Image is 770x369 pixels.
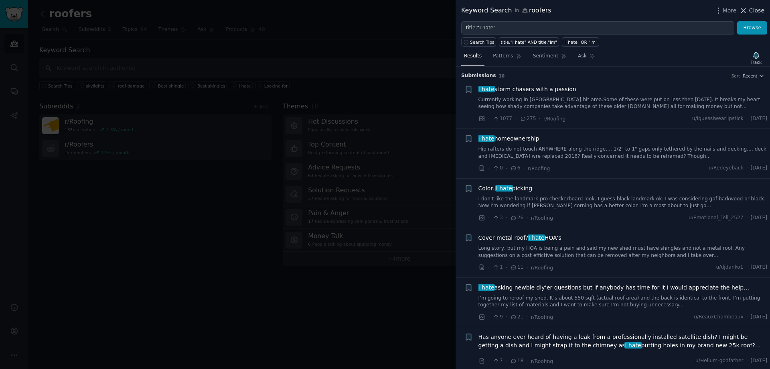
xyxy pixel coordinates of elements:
span: Close [749,6,764,15]
span: in [515,7,519,14]
span: · [506,214,507,222]
span: r/Roofing [531,359,553,364]
a: I hateasking newbie diy’er questions but if anybody has time for it I would appreciate the help… [478,283,750,292]
span: Cover metal roof? HOA's [478,234,561,242]
span: I hate [478,86,495,92]
span: · [506,357,507,365]
span: u/Helium-godfather [695,357,744,365]
span: homeownership [478,135,539,143]
button: More [714,6,737,15]
a: I don't like the landmark pro checkerboard look. I guess black landmark ok. I was considering gaf... [478,196,768,210]
span: I hate [495,185,513,192]
span: Submission s [461,72,496,80]
span: I hate [478,135,495,142]
span: I hate [528,234,545,241]
span: [DATE] [751,264,767,271]
span: asking newbie diy’er questions but if anybody has time for it I would appreciate the help… [478,283,750,292]
span: · [526,263,528,272]
span: Results [464,53,482,60]
span: Search Tips [470,39,494,45]
span: · [526,357,528,365]
span: 21 [510,314,523,321]
button: Search Tips [461,37,496,47]
span: · [523,164,525,173]
span: · [506,263,507,272]
span: Sentiment [533,53,558,60]
input: Try a keyword related to your business [461,21,734,35]
span: r/Roofing [531,215,553,221]
a: Cover metal roof?I hateHOA's [478,234,561,242]
span: · [746,264,748,271]
span: · [506,164,507,173]
a: Patterns [490,50,524,66]
span: r/Roofing [528,166,550,171]
button: Track [748,49,764,66]
span: · [488,313,490,321]
span: I hate [624,342,642,349]
span: r/Roofing [543,116,565,122]
span: · [515,114,517,123]
button: Browse [737,21,767,35]
span: 1077 [492,115,512,122]
div: Keyword Search roofers [461,6,551,16]
span: [DATE] [751,115,767,122]
button: Close [739,6,764,15]
span: · [746,115,748,122]
div: Track [751,59,762,65]
span: 26 [510,214,523,222]
span: 9 [492,314,503,321]
a: I’m going to reroof my shed. It’s about 550 sqft (actual roof area) and the back is identical to ... [478,295,768,309]
div: title:"I hate" AND title:"im" [501,39,557,45]
span: · [506,313,507,321]
span: 1 [492,264,503,271]
a: Sentiment [530,50,569,66]
span: · [526,214,528,222]
span: 3 [492,214,503,222]
span: 6 [510,165,520,172]
span: r/Roofing [531,314,553,320]
span: · [539,114,540,123]
span: More [723,6,737,15]
a: I hatestorm chasers with a passion [478,85,576,94]
a: Has anyone ever heard of having a leak from a professionally installed satellite dish? I might be... [478,333,768,350]
button: Recent [743,73,764,79]
span: · [746,214,748,222]
a: Color..I hatepicking [478,184,533,193]
span: 7 [492,357,503,365]
span: 0 [492,165,503,172]
a: Ask [575,50,598,66]
a: Long story, but my HOA is being a pain and said my new shed must have shingles and not a metal ro... [478,245,768,259]
span: Patterns [493,53,513,60]
a: "I hate" OR "im" [562,37,600,47]
span: · [526,313,528,321]
span: u/Redeyeback [709,165,744,172]
span: · [746,314,748,321]
span: · [488,164,490,173]
span: [DATE] [751,357,767,365]
span: Ask [578,53,587,60]
span: Color.. picking [478,184,533,193]
span: storm chasers with a passion [478,85,576,94]
span: 11 [510,264,523,271]
a: Results [461,50,484,66]
span: [DATE] [751,165,767,172]
span: r/Roofing [531,265,553,271]
span: · [488,214,490,222]
span: 10 [499,73,505,78]
span: · [488,114,490,123]
span: Recent [743,73,757,79]
span: · [488,263,490,272]
span: I hate [478,284,495,291]
div: Sort [731,73,740,79]
a: Hip rafters do not touch ANYWHERE along the ridge.... 1/2" to 1" gaps only tethered by the nails ... [478,146,768,160]
span: · [746,165,748,172]
a: I hatehomeownership [478,135,539,143]
span: · [488,357,490,365]
span: [DATE] [751,214,767,222]
div: "I hate" OR "im" [563,39,598,45]
span: u/Iguessiwearlipstick [692,115,744,122]
span: [DATE] [751,314,767,321]
a: title:"I hate" AND title:"im" [499,37,559,47]
span: 275 [520,115,536,122]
